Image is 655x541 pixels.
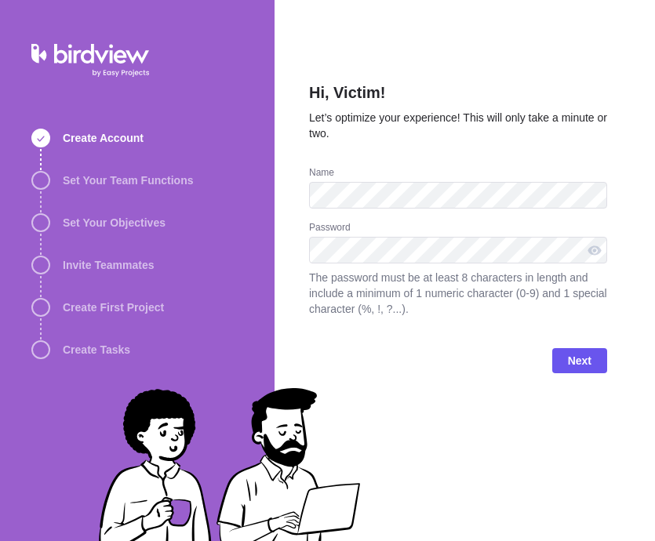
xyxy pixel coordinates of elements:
[63,300,164,315] span: Create First Project
[568,351,591,370] span: Next
[309,221,607,237] div: Password
[63,130,144,146] span: Create Account
[63,342,130,358] span: Create Tasks
[63,215,166,231] span: Set Your Objectives
[552,348,607,373] span: Next
[309,111,607,140] span: Let’s optimize your experience! This will only take a minute or two.
[309,270,607,317] span: The password must be at least 8 characters in length and include a minimum of 1 numeric character...
[309,82,607,110] h2: Hi, Victim!
[309,166,607,182] div: Name
[63,257,154,273] span: Invite Teammates
[63,172,193,188] span: Set Your Team Functions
